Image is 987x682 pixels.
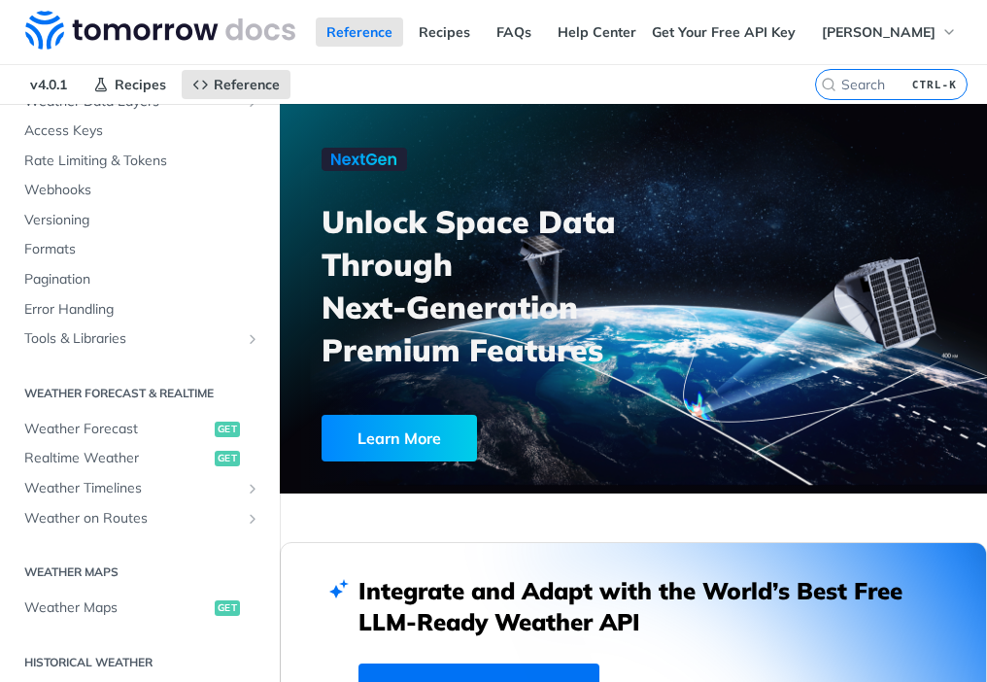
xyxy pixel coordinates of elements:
[24,479,240,498] span: Weather Timelines
[15,147,265,176] a: Rate Limiting & Tokens
[15,295,265,324] a: Error Handling
[24,152,260,171] span: Rate Limiting & Tokens
[24,509,240,529] span: Weather on Routes
[24,449,210,468] span: Realtime Weather
[408,17,481,47] a: Recipes
[24,329,240,349] span: Tools & Libraries
[822,23,936,41] span: [PERSON_NAME]
[25,11,295,50] img: Tomorrow.io Weather API Docs
[24,300,260,320] span: Error Handling
[15,324,265,354] a: Tools & LibrariesShow subpages for Tools & Libraries
[214,76,280,93] span: Reference
[322,200,655,371] h3: Unlock Space Data Through Next-Generation Premium Features
[15,176,265,205] a: Webhooks
[215,451,240,466] span: get
[907,75,962,94] kbd: CTRL-K
[19,70,78,99] span: v4.0.1
[322,415,477,461] div: Learn More
[15,235,265,264] a: Formats
[245,481,260,496] button: Show subpages for Weather Timelines
[245,511,260,527] button: Show subpages for Weather on Routes
[15,117,265,146] a: Access Keys
[245,331,260,347] button: Show subpages for Tools & Libraries
[24,270,260,290] span: Pagination
[547,17,647,47] a: Help Center
[15,563,265,581] h2: Weather Maps
[641,17,806,47] a: Get Your Free API Key
[24,181,260,200] span: Webhooks
[215,600,240,616] span: get
[15,504,265,533] a: Weather on RoutesShow subpages for Weather on Routes
[486,17,542,47] a: FAQs
[15,265,265,294] a: Pagination
[811,17,968,47] button: [PERSON_NAME]
[24,240,260,259] span: Formats
[15,415,265,444] a: Weather Forecastget
[358,575,908,637] h2: Integrate and Adapt with the World’s Best Free LLM-Ready Weather API
[24,420,210,439] span: Weather Forecast
[322,415,588,461] a: Learn More
[24,121,260,141] span: Access Keys
[15,654,265,671] h2: Historical Weather
[15,594,265,623] a: Weather Mapsget
[15,385,265,402] h2: Weather Forecast & realtime
[24,211,260,230] span: Versioning
[182,70,290,99] a: Reference
[15,444,265,473] a: Realtime Weatherget
[15,206,265,235] a: Versioning
[322,148,407,171] img: NextGen
[316,17,403,47] a: Reference
[24,598,210,618] span: Weather Maps
[821,77,836,92] svg: Search
[215,422,240,437] span: get
[115,76,166,93] span: Recipes
[15,474,265,503] a: Weather TimelinesShow subpages for Weather Timelines
[83,70,177,99] a: Recipes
